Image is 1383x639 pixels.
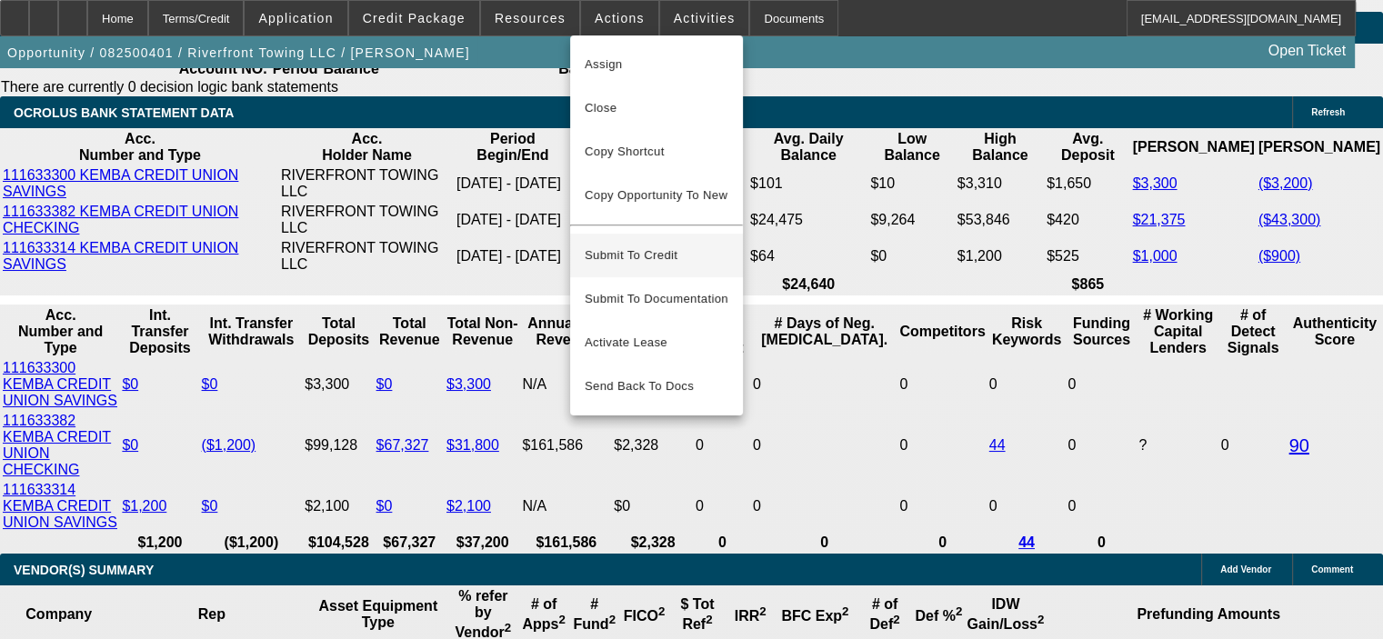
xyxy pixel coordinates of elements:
[585,245,728,266] span: Submit To Credit
[585,288,728,310] span: Submit To Documentation
[585,141,728,163] span: Copy Shortcut
[585,54,728,75] span: Assign
[585,375,728,397] span: Send Back To Docs
[585,332,728,354] span: Activate Lease
[585,188,727,202] span: Copy Opportunity To New
[585,97,728,119] span: Close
